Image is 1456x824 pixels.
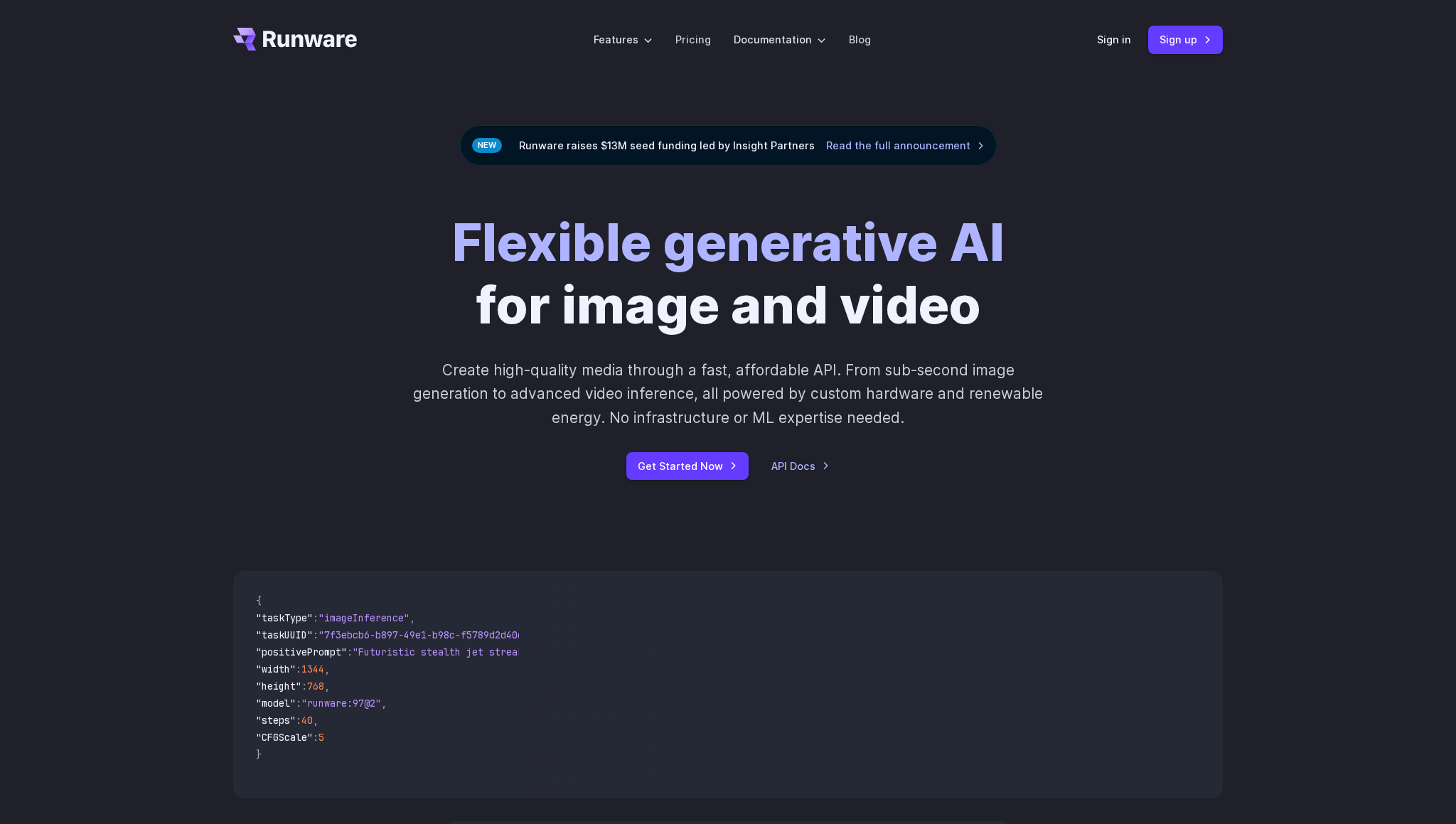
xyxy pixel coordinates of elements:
[256,680,301,692] span: "height"
[318,611,409,624] span: "imageInference"
[318,628,535,641] span: "7f3ebcb6-b897-49e1-b98c-f5789d2d40d7"
[307,680,324,692] span: 768
[324,663,330,675] span: ,
[301,714,313,727] span: 40
[412,358,1045,429] p: Create high-quality media through a fast, affordable API. From sub-second image generation to adv...
[296,714,301,727] span: :
[626,452,749,480] a: Get Started Now
[301,697,381,710] span: "runware:97@2"
[826,137,985,154] a: Read the full announcement
[256,697,296,710] span: "model"
[256,646,347,658] span: "positivePrompt"
[353,646,870,658] span: "Futuristic stealth jet streaking through a neon-lit cityscape with glowing purple exhaust"
[301,663,324,675] span: 1344
[734,31,826,48] label: Documentation
[452,211,1005,336] h1: for image and video
[675,31,711,48] a: Pricing
[256,731,313,744] span: "CFGScale"
[256,611,313,624] span: "taskType"
[381,697,387,710] span: ,
[1148,26,1223,53] a: Sign up
[256,714,296,727] span: "steps"
[301,680,307,692] span: :
[233,28,357,50] a: Go to /
[296,663,301,675] span: :
[256,628,313,641] span: "taskUUID"
[313,628,318,641] span: :
[849,31,871,48] a: Blog
[313,714,318,727] span: ,
[324,680,330,692] span: ,
[313,611,318,624] span: :
[460,125,997,166] div: Runware raises $13M seed funding led by Insight Partners
[771,458,830,474] a: API Docs
[594,31,653,48] label: Features
[318,731,324,744] span: 5
[313,731,318,744] span: :
[347,646,353,658] span: :
[296,697,301,710] span: :
[452,210,1005,274] strong: Flexible generative AI
[1097,31,1131,48] a: Sign in
[409,611,415,624] span: ,
[256,663,296,675] span: "width"
[256,594,262,607] span: {
[256,748,262,761] span: }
